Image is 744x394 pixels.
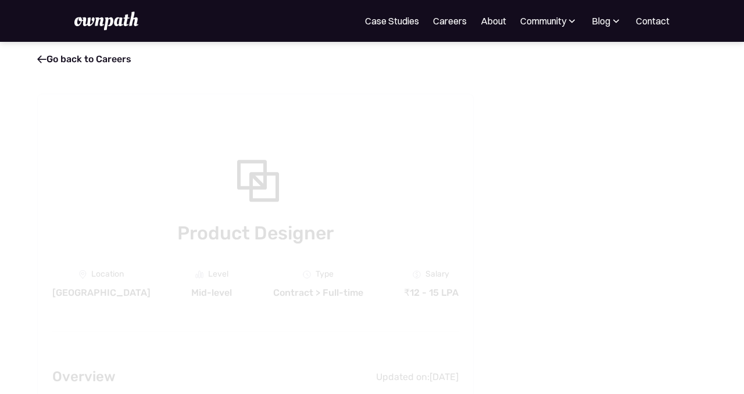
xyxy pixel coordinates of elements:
div: [GEOGRAPHIC_DATA] [52,287,151,299]
img: Location Icon - Job Board X Webflow Template [79,270,87,279]
div: Contract > Full-time [273,287,363,299]
img: Clock Icon - Job Board X Webflow Template [303,270,311,278]
h1: Product Designer [52,220,459,246]
a: Case Studies [365,14,419,28]
div: Salary [425,270,449,279]
div: [DATE] [430,371,459,383]
img: Money Icon - Job Board X Webflow Template [413,270,421,278]
div: Level [208,270,228,279]
div: Type [316,270,334,279]
div: Location [91,270,124,279]
div: Blog [592,14,622,28]
span:  [37,53,46,65]
div: Mid-level [191,287,232,299]
a: Contact [636,14,670,28]
div: ₹12 - 15 LPA [404,287,459,299]
a: About [481,14,506,28]
div: Blog [592,14,610,28]
a: Careers [433,14,467,28]
img: Graph Icon - Job Board X Webflow Template [195,270,203,278]
div: Updated on: [376,371,430,383]
div: Community [520,14,578,28]
h2: Overview [52,366,116,388]
div: Community [520,14,566,28]
a: Go back to Careers [37,53,131,65]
